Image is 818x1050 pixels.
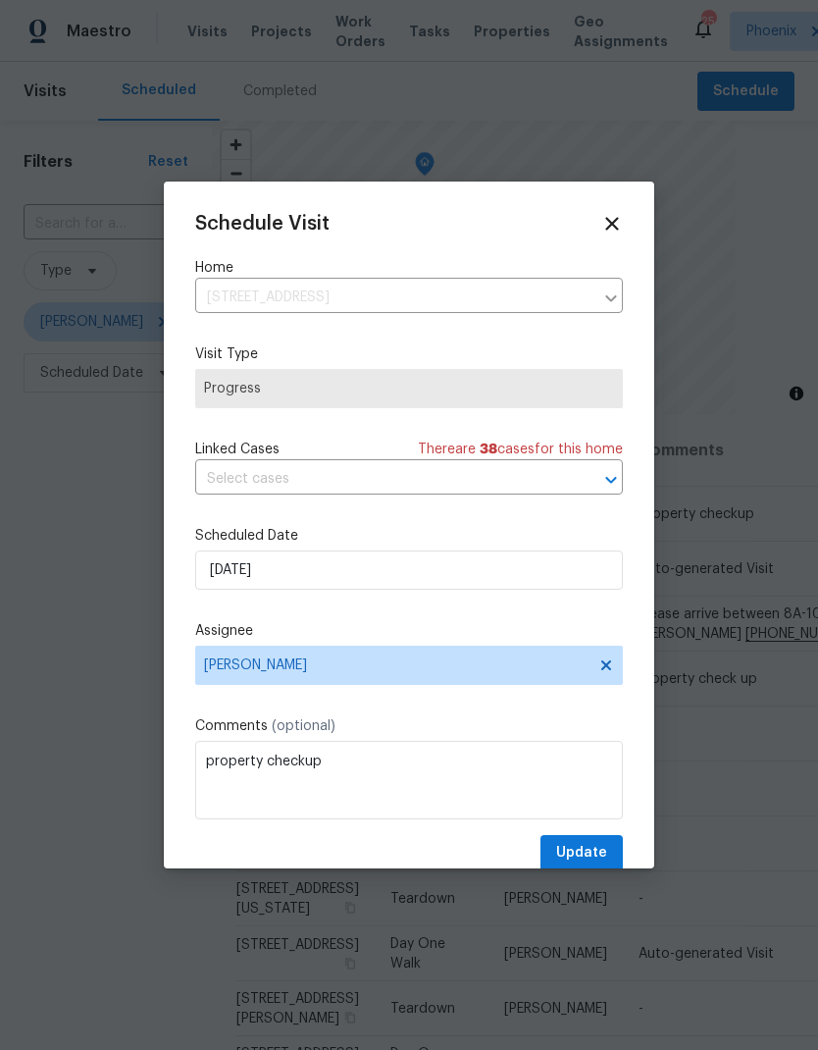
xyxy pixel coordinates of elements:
[195,551,623,590] input: M/D/YYYY
[601,213,623,235] span: Close
[195,716,623,736] label: Comments
[195,741,623,819] textarea: property checkup
[195,440,280,459] span: Linked Cases
[204,657,588,673] span: [PERSON_NAME]
[418,440,623,459] span: There are case s for this home
[556,841,607,866] span: Update
[195,464,568,495] input: Select cases
[204,379,614,398] span: Progress
[195,258,623,278] label: Home
[195,283,593,313] input: Enter in an address
[480,443,497,456] span: 38
[195,621,623,641] label: Assignee
[597,466,625,494] button: Open
[195,344,623,364] label: Visit Type
[272,719,335,733] span: (optional)
[195,214,330,234] span: Schedule Visit
[195,526,623,546] label: Scheduled Date
[540,835,623,871] button: Update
